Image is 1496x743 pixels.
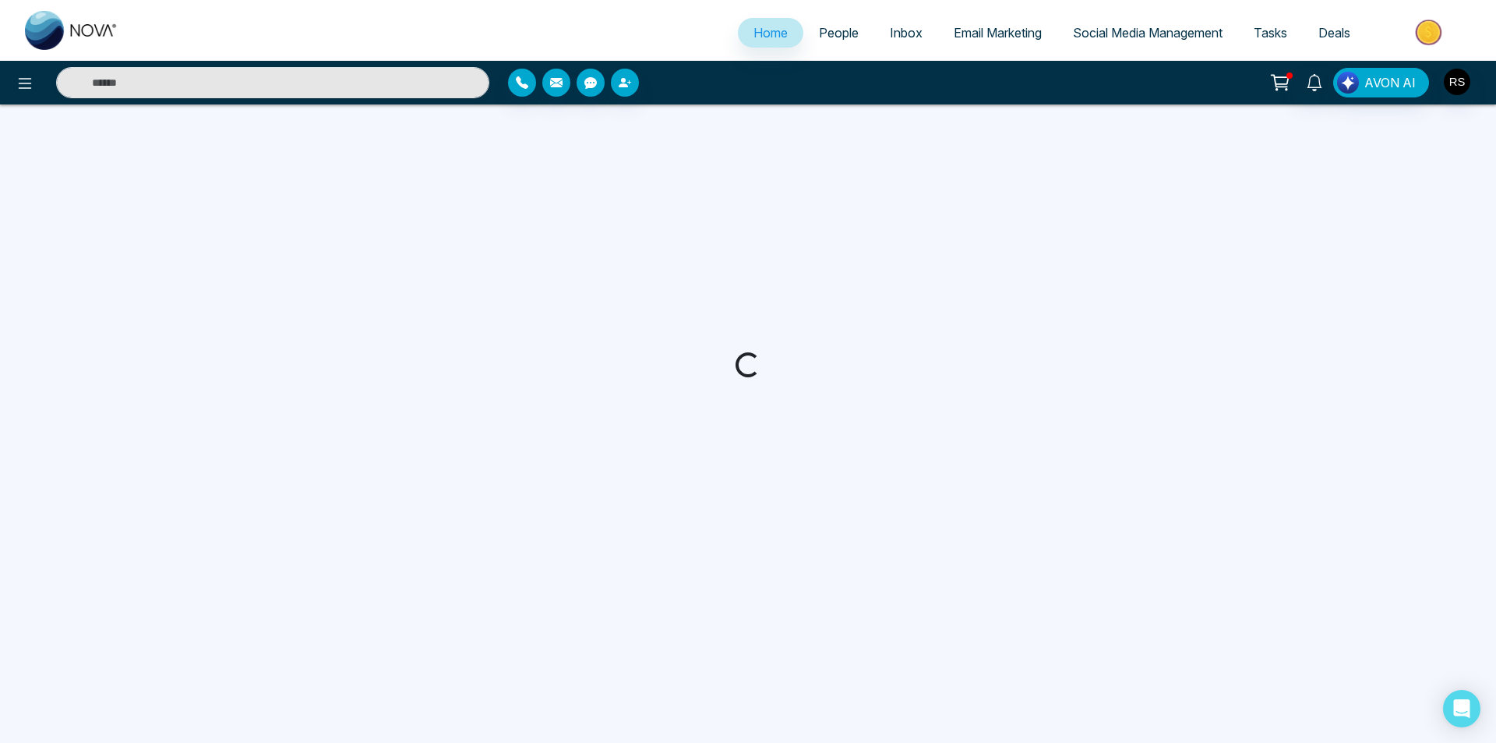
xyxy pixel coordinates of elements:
img: Nova CRM Logo [25,11,118,50]
a: Inbox [874,18,938,48]
span: Home [753,25,788,41]
a: Email Marketing [938,18,1057,48]
div: Open Intercom Messenger [1443,690,1480,727]
img: Market-place.gif [1374,15,1487,50]
img: Lead Flow [1337,72,1359,94]
a: Tasks [1238,18,1303,48]
span: Deals [1318,25,1350,41]
span: Tasks [1254,25,1287,41]
span: People [819,25,859,41]
a: People [803,18,874,48]
a: Deals [1303,18,1366,48]
span: Email Marketing [954,25,1042,41]
span: AVON AI [1364,73,1416,92]
a: Social Media Management [1057,18,1238,48]
span: Inbox [890,25,923,41]
img: User Avatar [1444,69,1470,95]
a: Home [738,18,803,48]
button: AVON AI [1333,68,1429,97]
span: Social Media Management [1073,25,1223,41]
